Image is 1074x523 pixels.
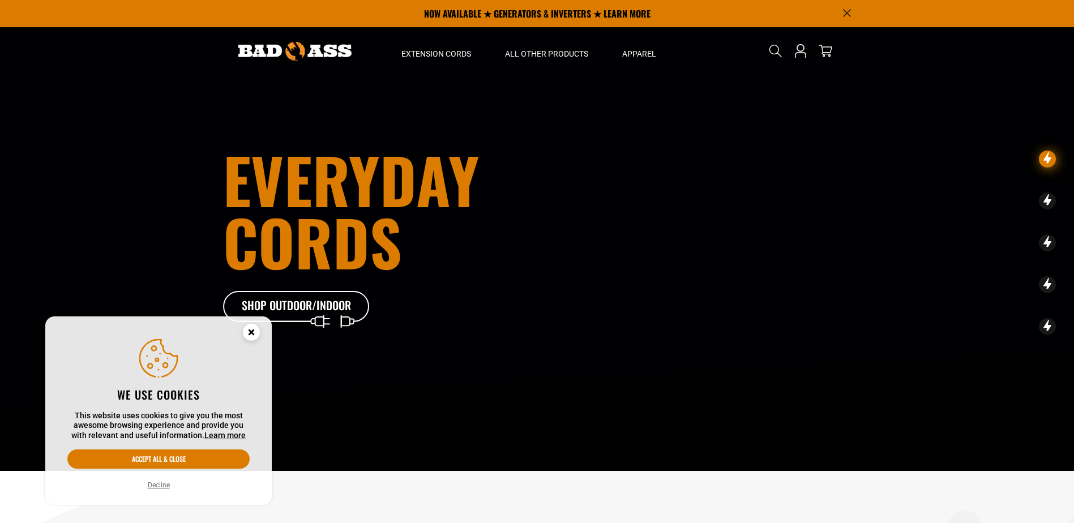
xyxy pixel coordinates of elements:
[223,148,600,273] h1: Everyday cords
[505,49,588,59] span: All Other Products
[238,42,352,61] img: Bad Ass Extension Cords
[605,27,673,75] summary: Apparel
[622,49,656,59] span: Apparel
[144,479,173,491] button: Decline
[45,316,272,505] aside: Cookie Consent
[204,431,246,440] a: Learn more
[67,387,250,402] h2: We use cookies
[223,291,370,323] a: Shop Outdoor/Indoor
[67,411,250,441] p: This website uses cookies to give you the most awesome browsing experience and provide you with r...
[401,49,471,59] span: Extension Cords
[767,42,785,60] summary: Search
[384,27,488,75] summary: Extension Cords
[67,449,250,469] button: Accept all & close
[488,27,605,75] summary: All Other Products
